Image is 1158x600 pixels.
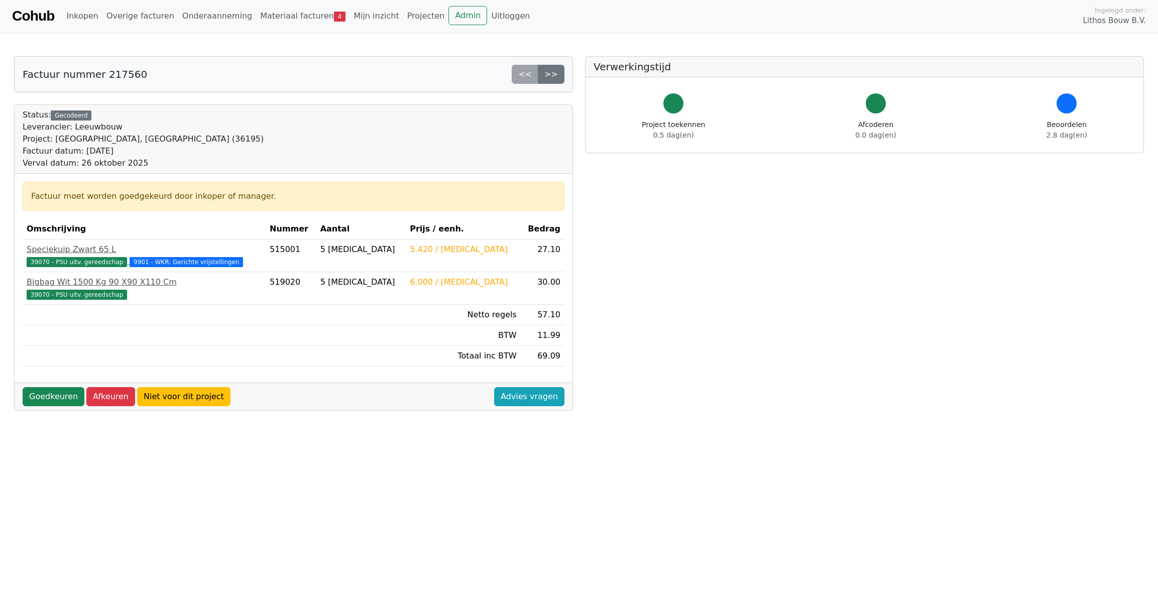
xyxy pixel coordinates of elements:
[62,6,102,26] a: Inkopen
[266,272,316,305] td: 519020
[23,387,84,406] a: Goedkeuren
[410,276,516,288] div: 6.000 / [MEDICAL_DATA]
[521,325,564,346] td: 11.99
[1047,119,1087,141] div: Beoordelen
[350,6,403,26] a: Mijn inzicht
[1095,6,1146,15] span: Ingelogd onder:
[855,119,896,141] div: Afcoderen
[23,121,264,133] div: Leverancier: Leeuwbouw
[266,219,316,239] th: Nummer
[320,276,402,288] div: 5 [MEDICAL_DATA]
[406,346,520,367] td: Totaal inc BTW
[642,119,705,141] div: Project toekennen
[27,244,262,268] a: Speciekuip Zwart 65 L39070 - PSU uitv. gereedschap 9901 - WKR: Gerichte vrijstellingen
[410,244,516,256] div: 5.420 / [MEDICAL_DATA]
[23,133,264,145] div: Project: [GEOGRAPHIC_DATA], [GEOGRAPHIC_DATA] (36195)
[1083,15,1146,27] span: Lithos Bouw B.V.
[86,387,135,406] a: Afkeuren
[403,6,449,26] a: Projecten
[27,244,262,256] div: Speciekuip Zwart 65 L
[521,346,564,367] td: 69.09
[320,244,402,256] div: 5 [MEDICAL_DATA]
[23,145,264,157] div: Factuur datum: [DATE]
[653,131,694,139] span: 0.5 dag(en)
[178,6,256,26] a: Onderaanneming
[521,239,564,272] td: 27.10
[27,276,262,300] a: Bigbag Wit 1500 Kg 90 X90 X110 Cm39070 - PSU uitv. gereedschap
[137,387,230,406] a: Niet voor dit project
[27,290,127,300] span: 39070 - PSU uitv. gereedschap
[266,239,316,272] td: 515001
[23,109,264,169] div: Status:
[27,257,127,267] span: 39070 - PSU uitv. gereedschap
[487,6,534,26] a: Uitloggen
[27,276,262,288] div: Bigbag Wit 1500 Kg 90 X90 X110 Cm
[12,4,54,28] a: Cohub
[521,305,564,325] td: 57.10
[521,272,564,305] td: 30.00
[448,6,487,25] a: Admin
[102,6,178,26] a: Overige facturen
[334,12,345,22] span: 4
[538,65,564,84] a: >>
[51,110,91,121] div: Gecodeerd
[521,219,564,239] th: Bedrag
[406,219,520,239] th: Prijs / eenh.
[23,68,147,80] h5: Factuur nummer 217560
[31,190,556,202] div: Factuur moet worden goedgekeurd door inkoper of manager.
[23,157,264,169] div: Verval datum: 26 oktober 2025
[316,219,406,239] th: Aantal
[406,325,520,346] td: BTW
[256,6,350,26] a: Materiaal facturen4
[1047,131,1087,139] span: 2.8 dag(en)
[406,305,520,325] td: Netto regels
[23,219,266,239] th: Omschrijving
[494,387,564,406] a: Advies vragen
[130,257,243,267] span: 9901 - WKR: Gerichte vrijstellingen
[594,61,1135,73] h5: Verwerkingstijd
[855,131,896,139] span: 0.0 dag(en)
